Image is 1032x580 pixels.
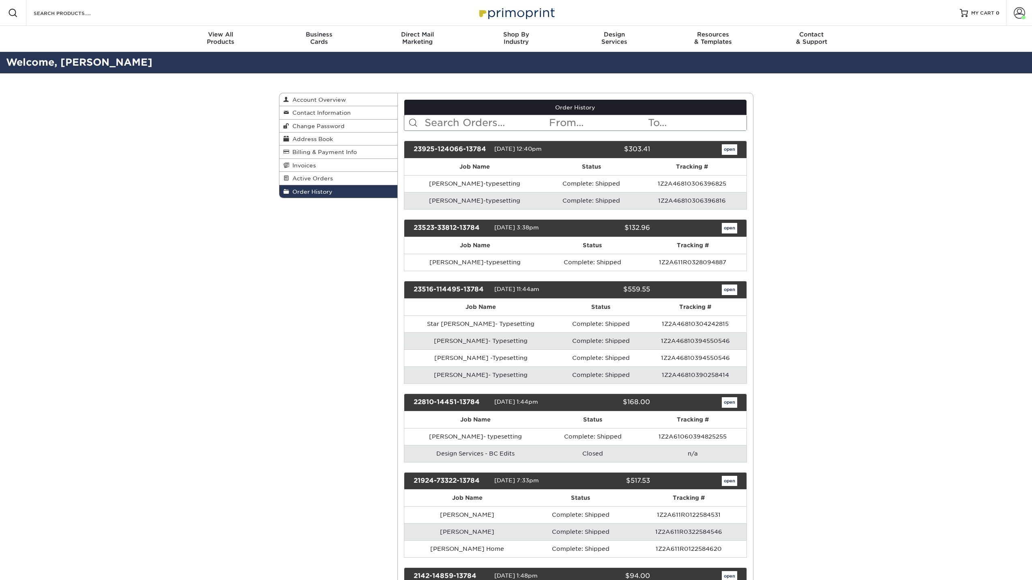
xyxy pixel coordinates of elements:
[404,175,545,192] td: [PERSON_NAME]-typesetting
[279,185,398,198] a: Order History
[368,26,467,52] a: Direct MailMarketing
[270,31,368,38] span: Business
[569,144,656,155] div: $303.41
[971,10,994,17] span: MY CART
[664,26,762,52] a: Resources& Templates
[639,237,747,254] th: Tracking #
[530,506,631,523] td: Complete: Shipped
[565,31,664,38] span: Design
[368,31,467,45] div: Marketing
[494,286,539,292] span: [DATE] 11:44am
[368,31,467,38] span: Direct Mail
[494,146,542,152] span: [DATE] 12:40pm
[557,315,644,332] td: Complete: Shipped
[289,149,357,155] span: Billing & Payment Info
[664,31,762,38] span: Resources
[494,398,538,405] span: [DATE] 1:44pm
[639,254,747,271] td: 1Z2A611R0328094887
[548,115,647,131] input: From...
[569,476,656,486] div: $517.53
[404,349,557,366] td: [PERSON_NAME] -Typesetting
[494,224,539,231] span: [DATE] 3:38pm
[404,254,545,271] td: [PERSON_NAME]-typesetting
[569,223,656,233] div: $132.96
[467,31,565,38] span: Shop By
[408,476,494,486] div: 21924-73322-13784
[404,237,545,254] th: Job Name
[547,428,639,445] td: Complete: Shipped
[530,523,631,540] td: Complete: Shipped
[279,106,398,119] a: Contact Information
[289,109,351,116] span: Contact Information
[172,31,270,45] div: Products
[530,540,631,557] td: Complete: Shipped
[545,254,639,271] td: Complete: Shipped
[569,397,656,408] div: $168.00
[404,490,530,506] th: Job Name
[494,477,539,484] span: [DATE] 7:33pm
[289,188,333,195] span: Order History
[476,4,557,21] img: Primoprint
[467,31,565,45] div: Industry
[644,315,747,332] td: 1Z2A46810304242815
[762,31,861,38] span: Contact
[762,26,861,52] a: Contact& Support
[664,31,762,45] div: & Templates
[631,523,746,540] td: 1Z2A611R0322584546
[279,120,398,133] a: Change Password
[404,411,547,428] th: Job Name
[404,332,557,349] td: [PERSON_NAME]- Typesetting
[270,26,368,52] a: BusinessCards
[638,192,747,209] td: 1Z2A46810306396816
[404,299,557,315] th: Job Name
[631,506,746,523] td: 1Z2A611R0122584531
[404,506,530,523] td: [PERSON_NAME]
[279,133,398,146] a: Address Book
[644,366,747,383] td: 1Z2A46810390258414
[289,123,345,129] span: Change Password
[547,445,639,462] td: Closed
[289,136,333,142] span: Address Book
[545,158,638,175] th: Status
[996,10,1000,16] span: 0
[557,299,644,315] th: Status
[404,100,747,115] a: Order History
[557,366,644,383] td: Complete: Shipped
[289,175,333,182] span: Active Orders
[404,366,557,383] td: [PERSON_NAME]- Typesetting
[424,115,548,131] input: Search Orders...
[545,175,638,192] td: Complete: Shipped
[722,476,737,486] a: open
[722,223,737,233] a: open
[404,158,545,175] th: Job Name
[722,144,737,155] a: open
[289,162,316,169] span: Invoices
[722,285,737,295] a: open
[408,223,494,233] div: 23523-33812-13784
[722,397,737,408] a: open
[172,31,270,38] span: View All
[408,397,494,408] div: 22810-14451-13784
[289,96,346,103] span: Account Overview
[404,445,547,462] td: Design Services - BC Edits
[279,159,398,172] a: Invoices
[279,172,398,185] a: Active Orders
[639,428,747,445] td: 1Z2A61060394825255
[467,26,565,52] a: Shop ByIndustry
[557,332,644,349] td: Complete: Shipped
[644,349,747,366] td: 1Z2A46810394550546
[547,411,639,428] th: Status
[565,26,664,52] a: DesignServices
[545,237,639,254] th: Status
[404,523,530,540] td: [PERSON_NAME]
[569,285,656,295] div: $559.55
[404,428,547,445] td: [PERSON_NAME]- typesetting
[279,93,398,106] a: Account Overview
[639,445,747,462] td: n/a
[631,540,746,557] td: 1Z2A611R0122584620
[33,8,112,18] input: SEARCH PRODUCTS.....
[404,315,557,332] td: Star [PERSON_NAME]- Typesetting
[638,175,747,192] td: 1Z2A46810306396825
[647,115,746,131] input: To...
[270,31,368,45] div: Cards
